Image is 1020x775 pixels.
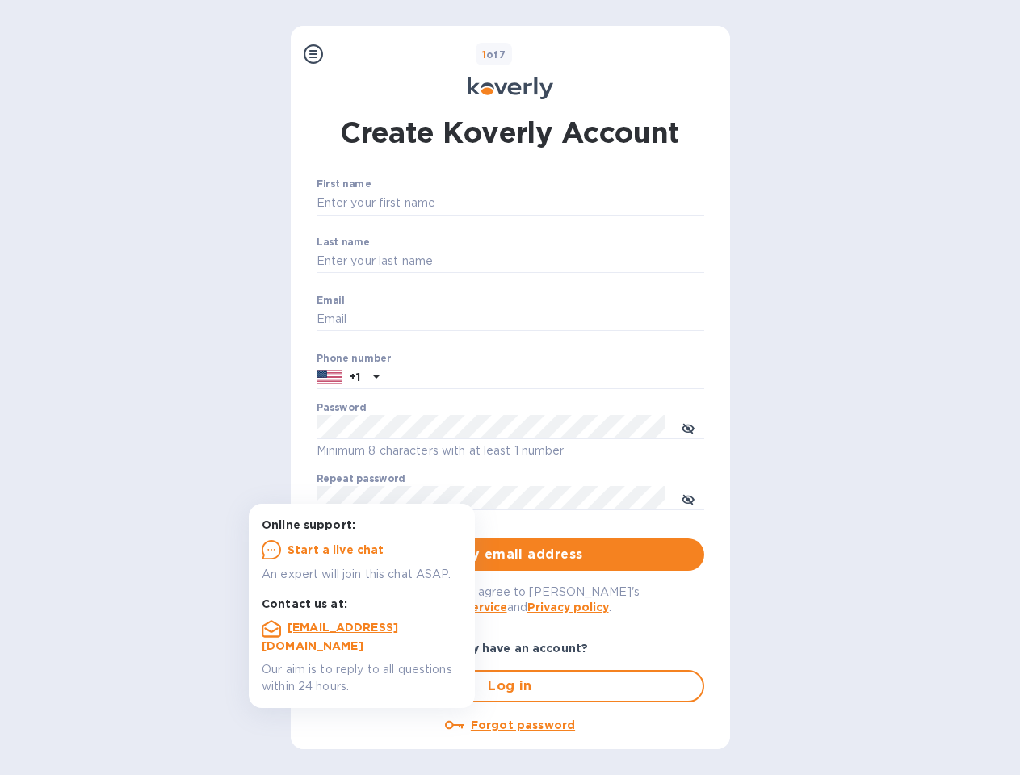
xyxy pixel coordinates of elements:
span: 1 [482,48,486,61]
button: toggle password visibility [672,482,704,514]
input: Email [317,308,704,332]
input: Enter your first name [317,191,704,216]
label: Email [317,295,345,305]
b: Contact us at: [262,597,347,610]
u: Start a live chat [288,543,384,556]
p: Minimum 8 characters with at least 1 number [317,442,704,460]
h1: Create Koverly Account [340,112,680,153]
p: An expert will join this chat ASAP. [262,566,462,583]
input: Enter your last name [317,249,704,274]
b: Already have an account? [432,642,588,655]
span: Verify email address [330,545,691,564]
label: First name [317,180,371,190]
button: Verify email address [317,538,704,571]
label: Last name [317,237,370,247]
p: Our aim is to reply to all questions within 24 hours. [262,661,462,695]
a: Privacy policy [527,601,609,614]
p: +1 [349,369,360,385]
span: By logging in you agree to [PERSON_NAME]'s and . [380,585,640,614]
label: Password [317,404,366,413]
button: Log in [317,670,704,702]
b: Online support: [262,518,355,531]
b: of 7 [482,48,506,61]
label: Repeat password [317,475,405,484]
img: US [317,368,342,386]
button: toggle password visibility [672,411,704,443]
span: Log in [331,677,690,696]
a: [EMAIL_ADDRESS][DOMAIN_NAME] [262,621,398,652]
u: Forgot password [471,718,575,731]
label: Phone number [317,354,391,363]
